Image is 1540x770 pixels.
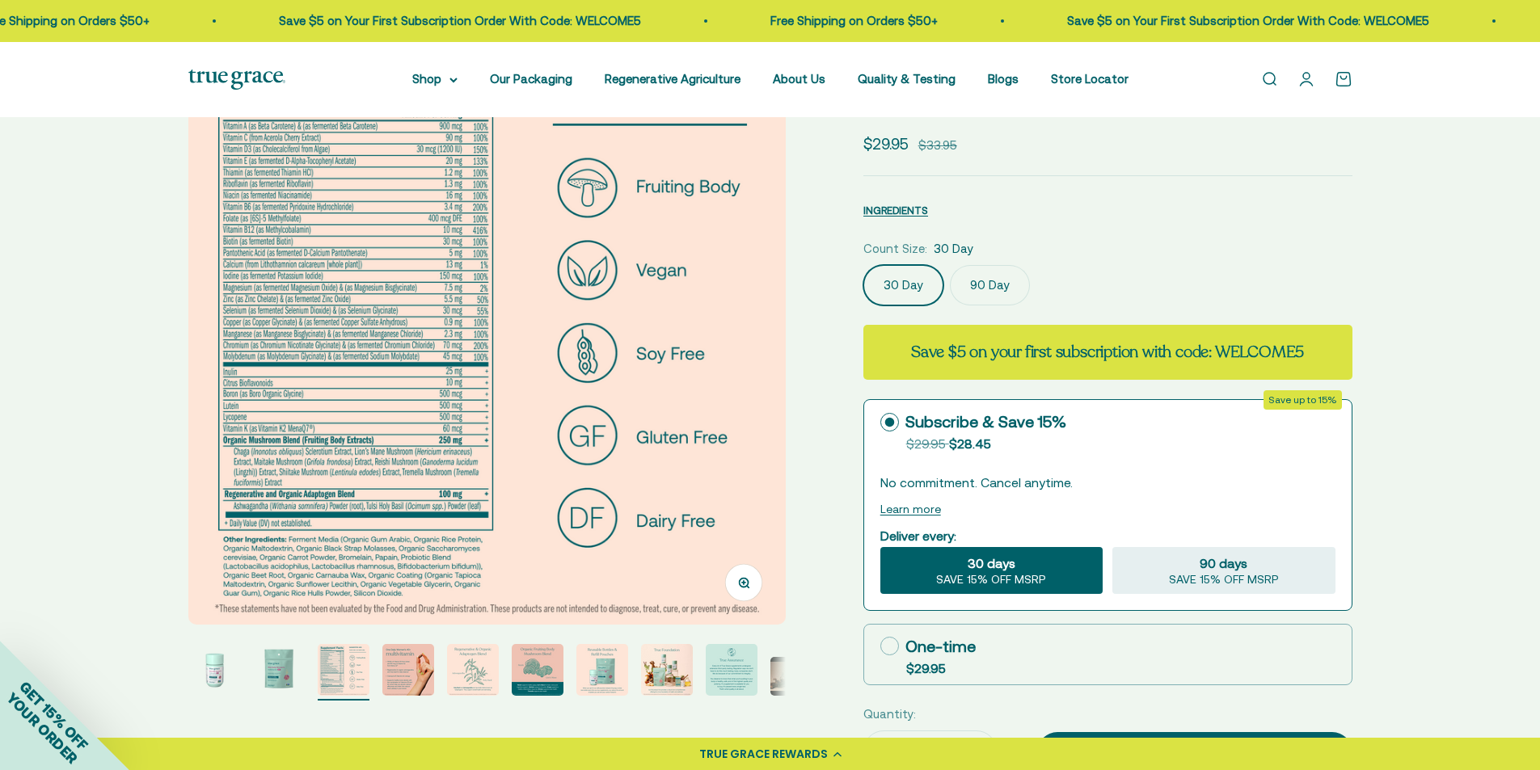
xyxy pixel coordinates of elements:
button: Go to item 2 [253,644,305,701]
p: Save $5 on Your First Subscription Order With Code: WELCOME5 [1059,11,1421,31]
img: Daily Multivitamin for Immune Support, Energy, Daily Balance, and Healthy Bone Support* - Vitamin... [253,644,305,696]
img: When you opt out for our refill pouches instead of buying a whole new bottle every time you buy s... [576,644,628,696]
button: Go to item 6 [512,644,563,701]
button: Go to item 4 [382,644,434,701]
span: 30 Day [934,239,973,259]
label: Quantity: [863,705,916,724]
img: Reishi supports healthy aging. Lion's Mane for brain, nerve, and cognitive support. Maitake suppo... [512,644,563,696]
compare-at-price: $33.95 [918,136,957,155]
span: YOUR ORDER [3,689,81,767]
img: Every lot of True Grace supplements undergoes extensive third-party testing. Regulation says we d... [706,644,757,696]
strong: Save $5 on your first subscription with code: WELCOME5 [911,341,1304,363]
a: Our Packaging [490,72,572,86]
a: Store Locator [1051,72,1129,86]
img: Holy Basil and Ashwagandha are Ayurvedic herbs known as "adaptogens." They support overall health... [447,644,499,696]
button: Go to item 1 [188,644,240,701]
button: INGREDIENTS [863,200,928,220]
button: Decrease quantity [864,731,911,770]
button: Go to item 3 [318,644,369,701]
summary: Shop [412,69,458,89]
a: Quality & Testing [858,72,956,86]
span: INGREDIENTS [863,204,928,217]
img: Fruiting Body Vegan Soy Free Gluten Free Dairy Free [188,27,786,625]
sale-price: $29.95 [863,132,909,156]
img: Fruiting Body Vegan Soy Free Gluten Free Dairy Free [318,644,369,696]
button: Go to item 5 [447,644,499,701]
a: Blogs [988,72,1019,86]
a: Regenerative Agriculture [605,72,740,86]
button: Go to item 9 [706,644,757,701]
p: Save $5 on Your First Subscription Order With Code: WELCOME5 [271,11,633,31]
a: About Us [773,72,825,86]
a: Free Shipping on Orders $50+ [762,14,930,27]
div: TRUE GRACE REWARDS [699,746,828,763]
img: Daily Multivitamin for Immune Support, Energy, Daily Balance, and Healthy Bone Support* Vitamin A... [188,644,240,696]
img: - 1200IU of Vitamin D3 from lichen and 60 mcg of Vitamin K2 from Mena-Q7 - Regenerative & organic... [382,644,434,696]
span: GET 15% OFF [16,678,91,753]
img: Our full product line provides a robust and comprehensive offering for a true foundation of healt... [641,644,693,696]
button: Go to item 7 [576,644,628,701]
button: Go to item 10 [770,657,822,701]
button: Go to item 8 [641,644,693,701]
legend: Count Size: [863,239,927,259]
button: Increase quantity [949,731,996,770]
